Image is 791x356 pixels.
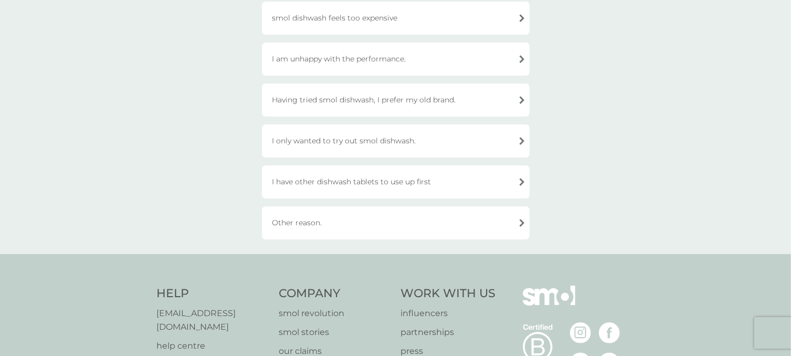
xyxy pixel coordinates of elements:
a: [EMAIL_ADDRESS][DOMAIN_NAME] [157,307,269,333]
img: visit the smol Facebook page [599,322,620,343]
a: help centre [157,339,269,353]
a: smol revolution [279,307,391,320]
img: smol [523,286,575,321]
h4: Work With Us [401,286,496,302]
h4: Company [279,286,391,302]
div: Having tried smol dishwash, I prefer my old brand. [262,83,530,117]
div: I only wanted to try out smol dishwash. [262,124,530,158]
img: visit the smol Instagram page [570,322,591,343]
div: I am unhappy with the performance. [262,43,530,76]
h4: Help [157,286,269,302]
div: I have other dishwash tablets to use up first [262,165,530,198]
a: smol stories [279,326,391,339]
div: smol dishwash feels too expensive [262,2,530,35]
a: influencers [401,307,496,320]
a: partnerships [401,326,496,339]
div: Other reason. [262,206,530,239]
